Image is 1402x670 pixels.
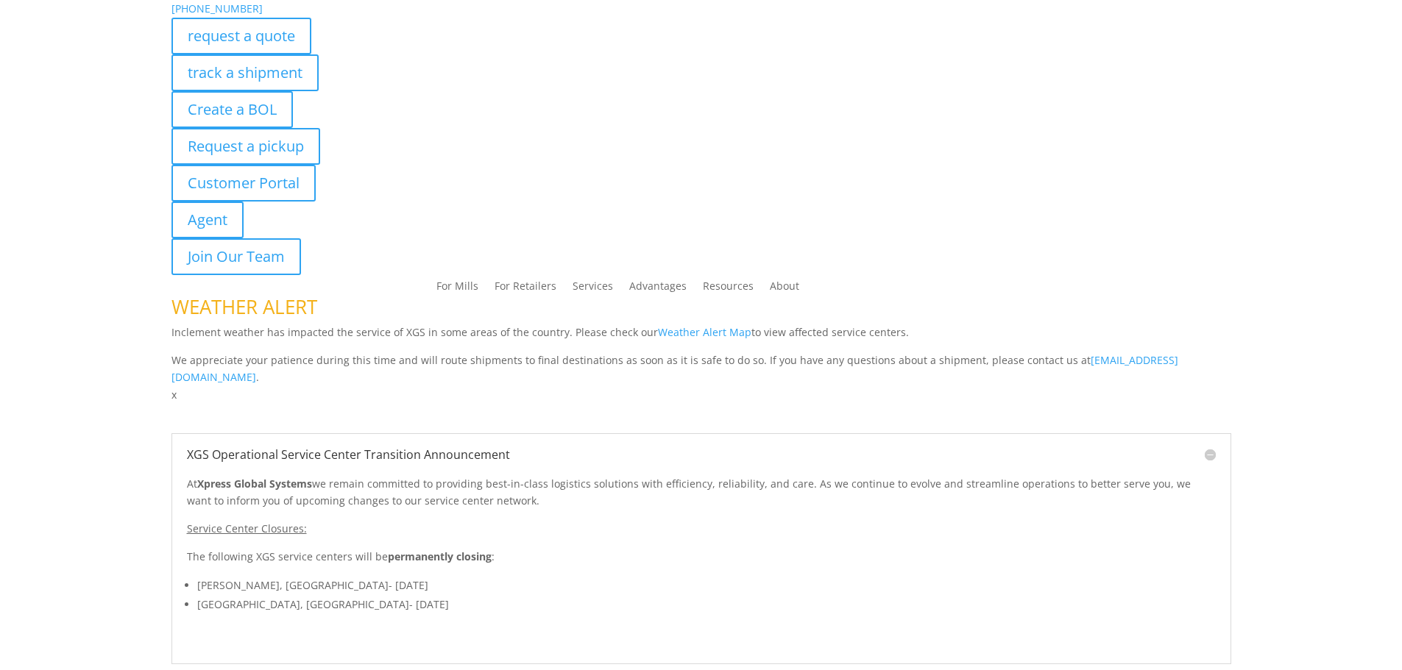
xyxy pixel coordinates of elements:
[171,18,311,54] a: request a quote
[197,477,312,491] strong: Xpress Global Systems
[171,352,1231,387] p: We appreciate your patience during this time and will route shipments to final destinations as so...
[171,91,293,128] a: Create a BOL
[388,549,492,563] strong: permanently closing
[436,281,478,297] a: For Mills
[573,281,613,297] a: Services
[171,165,316,202] a: Customer Portal
[171,202,244,238] a: Agent
[703,281,754,297] a: Resources
[197,595,1216,614] li: [GEOGRAPHIC_DATA], [GEOGRAPHIC_DATA]- [DATE]
[187,475,1216,521] p: At we remain committed to providing best-in-class logistics solutions with efficiency, reliabilit...
[171,293,317,320] span: WEATHER ALERT
[171,54,319,91] a: track a shipment
[187,521,307,535] u: Service Center Closures:
[171,324,1231,352] p: Inclement weather has impacted the service of XGS in some areas of the country. Please check our ...
[629,281,687,297] a: Advantages
[658,325,751,339] a: Weather Alert Map
[171,386,1231,404] p: x
[770,281,799,297] a: About
[495,281,556,297] a: For Retailers
[171,1,263,15] a: [PHONE_NUMBER]
[197,576,1216,595] li: [PERSON_NAME], [GEOGRAPHIC_DATA]- [DATE]
[187,449,1216,460] h5: XGS Operational Service Center Transition Announcement
[171,128,320,165] a: Request a pickup
[187,548,1216,576] p: The following XGS service centers will be :
[171,238,301,275] a: Join Our Team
